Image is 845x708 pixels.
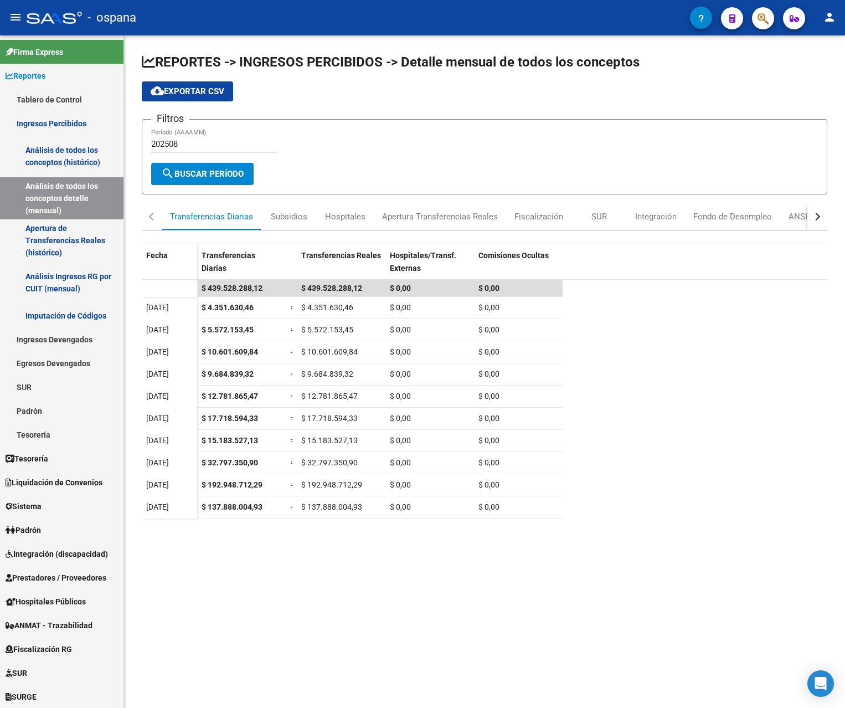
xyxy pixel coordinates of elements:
[87,6,136,30] span: - ospana
[6,596,86,608] span: Hospitales Públicos
[142,244,197,290] datatable-header-cell: Fecha
[301,370,353,378] span: $ 9.684.839,32
[385,244,474,290] datatable-header-cell: Hospitales/Transf. Externas
[301,251,381,260] span: Transferencias Reales
[301,480,362,489] span: $ 192.948.712,29
[478,480,499,489] span: $ 0,00
[474,244,563,290] datatable-header-cell: Comisiones Ocultas
[6,524,41,536] span: Padrón
[807,670,834,697] div: Open Intercom Messenger
[146,370,169,378] span: [DATE]
[202,502,262,511] span: $ 137.888.004,93
[146,325,169,334] span: [DATE]
[170,211,253,223] div: Transferencias Diarias
[146,303,169,312] span: [DATE]
[301,436,358,445] span: $ 15.183.527,13
[478,414,499,423] span: $ 0,00
[6,46,63,58] span: Firma Express
[635,211,677,223] div: Integración
[202,347,258,356] span: $ 10.601.609,84
[202,284,262,293] span: $ 439.528.288,12
[301,392,358,401] span: $ 12.781.865,47
[142,54,640,70] span: REPORTES -> INGRESOS PERCIBIDOS -> Detalle mensual de todos los conceptos
[478,458,499,467] span: $ 0,00
[202,370,254,378] span: $ 9.684.839,32
[6,453,48,465] span: Tesorería
[6,667,27,679] span: SUR
[6,70,45,82] span: Reportes
[301,303,353,312] span: $ 4.351.630,46
[202,436,258,445] span: $ 15.183.527,13
[151,86,224,96] span: Exportar CSV
[146,251,168,260] span: Fecha
[202,414,258,423] span: $ 17.718.594,33
[390,325,411,334] span: $ 0,00
[290,303,295,312] span: =
[478,251,549,260] span: Comisiones Ocultas
[290,480,295,489] span: =
[301,284,362,293] span: $ 439.528.288,12
[390,303,411,312] span: $ 0,00
[146,502,169,511] span: [DATE]
[301,325,353,334] span: $ 5.572.153,45
[390,502,411,511] span: $ 0,00
[478,325,499,334] span: $ 0,00
[301,347,358,356] span: $ 10.601.609,84
[6,476,102,489] span: Liquidación de Convenios
[142,81,233,101] button: Exportar CSV
[146,392,169,401] span: [DATE]
[390,392,411,401] span: $ 0,00
[161,169,244,179] span: Buscar Período
[151,111,189,126] h3: Filtros
[390,436,411,445] span: $ 0,00
[6,572,106,584] span: Prestadores / Proveedores
[6,619,92,632] span: ANMAT - Trazabilidad
[390,284,411,293] span: $ 0,00
[478,284,499,293] span: $ 0,00
[202,303,254,312] span: $ 4.351.630,46
[390,480,411,489] span: $ 0,00
[290,458,295,467] span: =
[197,244,286,290] datatable-header-cell: Transferencias Diarias
[693,211,772,223] div: Fondo de Desempleo
[146,347,169,356] span: [DATE]
[146,458,169,467] span: [DATE]
[6,643,72,655] span: Fiscalización RG
[6,500,42,512] span: Sistema
[9,11,22,24] mat-icon: menu
[390,414,411,423] span: $ 0,00
[478,370,499,378] span: $ 0,00
[290,436,295,445] span: =
[514,211,563,223] div: Fiscalización
[382,211,498,223] div: Apertura Transferencias Reales
[301,414,358,423] span: $ 17.718.594,33
[478,303,499,312] span: $ 0,00
[146,436,169,445] span: [DATE]
[202,325,254,334] span: $ 5.572.153,45
[290,325,295,334] span: =
[202,480,262,489] span: $ 192.948.712,29
[478,392,499,401] span: $ 0,00
[301,458,358,467] span: $ 32.797.350,90
[202,392,258,401] span: $ 12.781.865,47
[290,370,295,378] span: =
[202,251,255,273] span: Transferencias Diarias
[478,436,499,445] span: $ 0,00
[478,502,499,511] span: $ 0,00
[325,211,365,223] div: Hospitales
[161,167,174,180] mat-icon: search
[146,414,169,423] span: [DATE]
[290,392,295,401] span: =
[6,548,108,560] span: Integración (discapacidad)
[390,347,411,356] span: $ 0,00
[301,502,362,511] span: $ 137.888.004,93
[290,347,295,356] span: =
[591,211,607,223] div: SUR
[390,251,456,273] span: Hospitales/Transf. Externas
[146,480,169,489] span: [DATE]
[823,11,836,24] mat-icon: person
[390,370,411,378] span: $ 0,00
[290,414,295,423] span: =
[151,163,254,185] button: Buscar Período
[202,458,258,467] span: $ 32.797.350,90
